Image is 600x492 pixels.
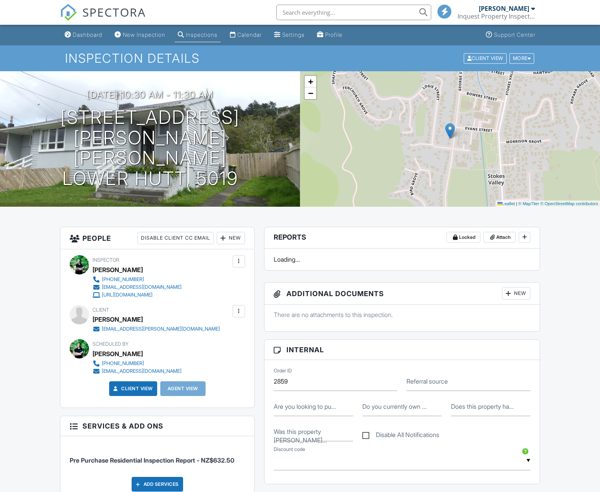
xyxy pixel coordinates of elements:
div: [PHONE_NUMBER] [102,276,144,283]
div: More [509,53,535,63]
input: Are you looking to purchase this home? [274,397,353,416]
h1: [STREET_ADDRESS][PERSON_NAME][PERSON_NAME] Lower Hutt, 5019 [12,107,288,189]
a: SPECTORA [60,10,146,27]
div: [PERSON_NAME] [93,314,143,325]
span: Client [93,307,109,313]
p: There are no attachments to this inspection. [274,310,530,319]
div: [EMAIL_ADDRESS][DOMAIN_NAME] [102,284,182,290]
a: [URL][DOMAIN_NAME] [93,291,182,299]
div: [URL][DOMAIN_NAME] [102,292,153,298]
div: Support Center [494,31,535,38]
a: Zoom out [305,87,316,99]
li: Service: Pre Purchase Residential Inspection Report [70,442,245,471]
a: Inspections [175,28,221,42]
a: Support Center [483,28,538,42]
input: Does this property have monolithic cladding? [451,397,530,416]
div: [PERSON_NAME] [93,264,143,276]
a: [PHONE_NUMBER] [93,360,182,367]
span: Inspector [93,257,119,263]
div: [EMAIL_ADDRESS][DOMAIN_NAME] [102,368,182,374]
a: Client View [112,385,153,393]
div: New Inspection [123,31,165,38]
div: Client View [464,53,507,63]
div: [EMAIL_ADDRESS][PERSON_NAME][DOMAIN_NAME] [102,326,220,332]
a: Settings [271,28,308,42]
label: Order ID [274,367,292,374]
a: [EMAIL_ADDRESS][DOMAIN_NAME] [93,367,182,375]
div: New [502,287,530,300]
label: Was this property built druing 1978-2005? [274,427,358,445]
div: Profile [325,31,343,38]
img: Marker [445,123,455,139]
input: Was this property built druing 1978-2005? [274,422,353,441]
h3: [DATE] 10:30 am - 11:30 am [87,89,213,100]
label: Disable All Notifications [362,431,439,441]
h3: Services & Add ons [60,416,254,436]
div: New [217,232,245,244]
span: Scheduled By [93,341,129,347]
div: Disable Client CC Email [137,232,214,244]
a: © MapTiler [518,201,539,206]
span: | [516,201,517,206]
h3: Internal [264,340,540,360]
span: + [308,77,313,86]
h3: Additional Documents [264,283,540,305]
label: Does this property have monolithic cladding? [451,402,514,411]
span: Pre Purchase Residential Inspection Report - NZ$632.50 [70,456,234,464]
h3: People [60,227,254,249]
label: Referral source [406,377,448,386]
span: SPECTORA [82,4,146,20]
a: Zoom in [305,76,316,87]
div: [PHONE_NUMBER] [102,360,144,367]
div: Add Services [132,477,183,492]
a: Profile [314,28,346,42]
input: Search everything... [276,5,431,20]
a: Calendar [227,28,265,42]
div: Dashboard [73,31,102,38]
label: Are you looking to purchase this home? [274,402,336,411]
div: [PERSON_NAME] [93,348,143,360]
div: Calendar [237,31,262,38]
a: Leaflet [497,201,515,206]
a: [EMAIL_ADDRESS][DOMAIN_NAME] [93,283,182,291]
div: Inspections [186,31,218,38]
a: Client View [463,55,509,61]
div: Inquest Property Inspections [458,12,535,20]
img: The Best Home Inspection Software - Spectora [60,4,77,21]
a: [EMAIL_ADDRESS][PERSON_NAME][DOMAIN_NAME] [93,325,220,333]
a: © OpenStreetMap contributors [540,201,598,206]
a: New Inspection [111,28,168,42]
label: Do you currently own this home? [362,402,427,411]
input: Do you currently own this home? [362,397,442,416]
span: − [308,88,313,98]
label: Discount code [274,446,305,453]
div: [PERSON_NAME] [479,5,529,12]
a: Dashboard [62,28,105,42]
div: Settings [282,31,305,38]
a: [PHONE_NUMBER] [93,276,182,283]
h1: Inspection Details [65,51,535,65]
